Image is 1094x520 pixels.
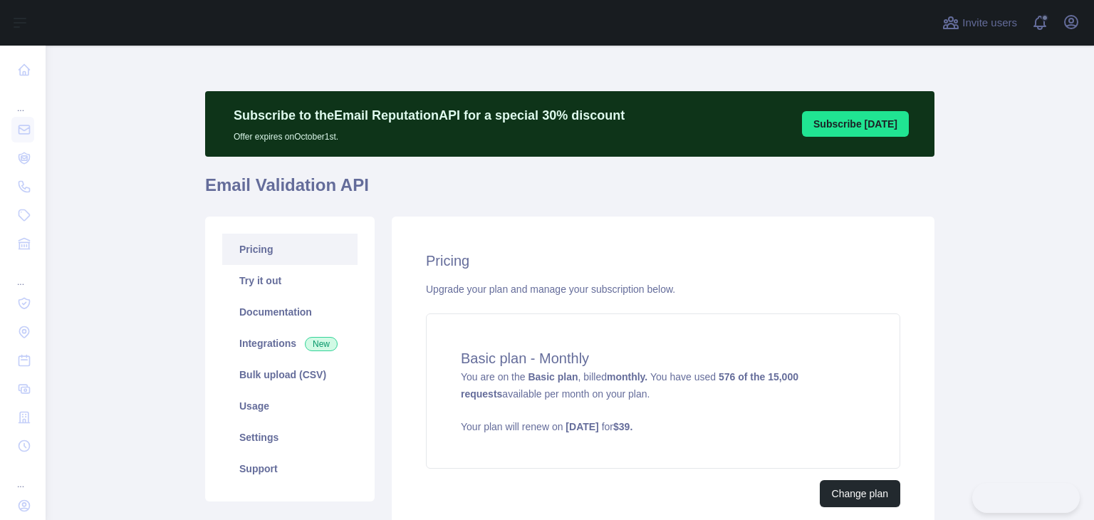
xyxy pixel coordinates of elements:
a: Usage [222,390,358,422]
span: You are on the , billed You have used available per month on your plan. [461,371,865,434]
a: Pricing [222,234,358,265]
button: Change plan [820,480,900,507]
iframe: Toggle Customer Support [972,483,1080,513]
span: Invite users [962,15,1017,31]
a: Integrations New [222,328,358,359]
strong: [DATE] [566,421,598,432]
strong: monthly. [607,371,647,383]
h2: Pricing [426,251,900,271]
p: Offer expires on October 1st. [234,125,625,142]
p: Subscribe to the Email Reputation API for a special 30 % discount [234,105,625,125]
button: Invite users [939,11,1020,34]
p: Your plan will renew on for [461,420,865,434]
a: Try it out [222,265,358,296]
button: Subscribe [DATE] [802,111,909,137]
strong: Basic plan [528,371,578,383]
a: Support [222,453,358,484]
div: ... [11,462,34,490]
strong: $ 39 . [613,421,632,432]
h4: Basic plan - Monthly [461,348,865,368]
h1: Email Validation API [205,174,934,208]
div: Upgrade your plan and manage your subscription below. [426,282,900,296]
span: New [305,337,338,351]
a: Documentation [222,296,358,328]
strong: 576 of the 15,000 requests [461,371,798,400]
a: Settings [222,422,358,453]
div: ... [11,85,34,114]
a: Bulk upload (CSV) [222,359,358,390]
div: ... [11,259,34,288]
